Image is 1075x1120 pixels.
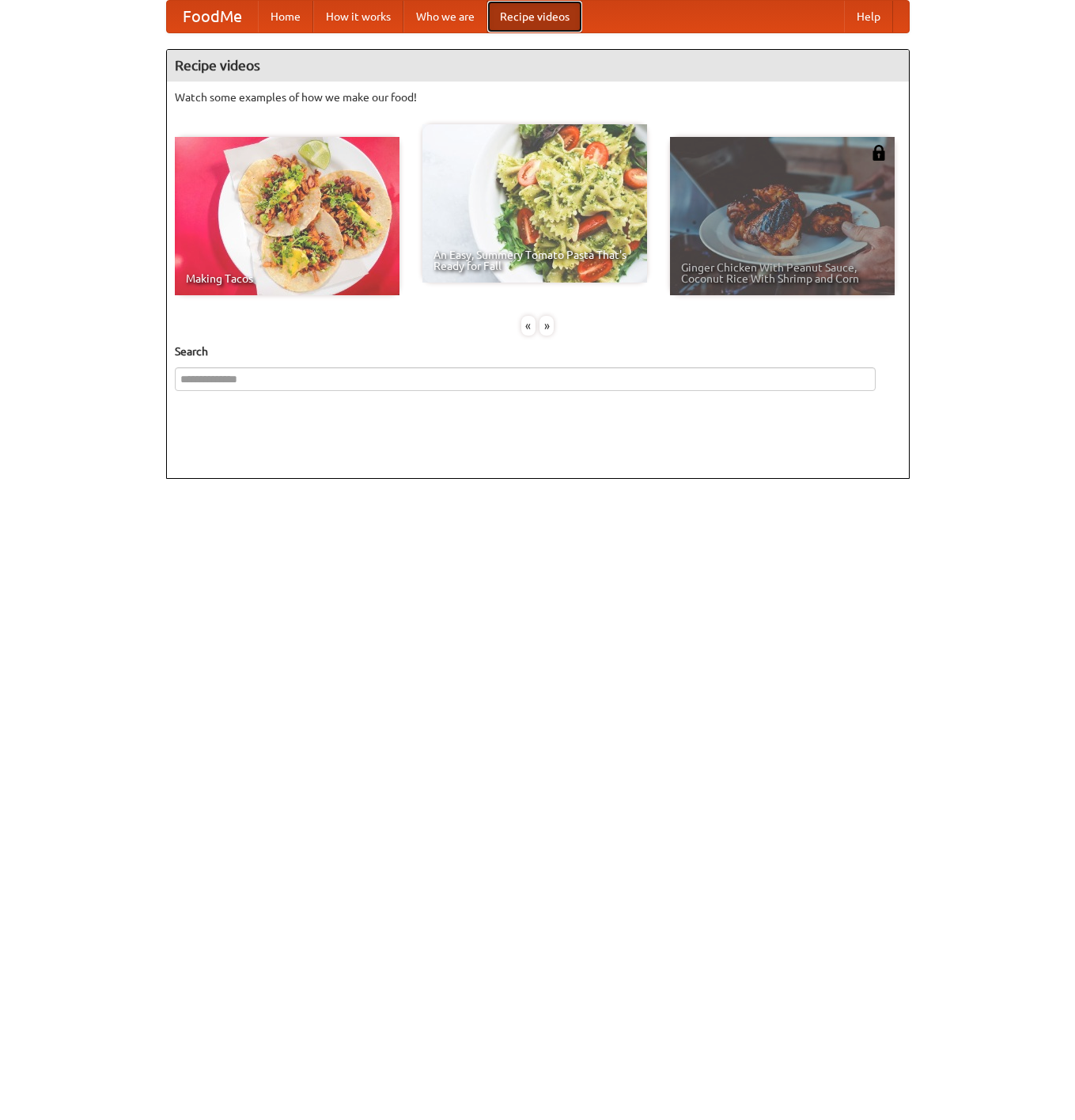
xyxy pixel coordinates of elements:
a: Who we are [403,1,487,32]
a: Home [258,1,313,32]
div: « [521,316,536,336]
a: Recipe videos [487,1,582,32]
a: An Easy, Summery Tomato Pasta That's Ready for Fall [422,124,647,283]
p: Watch some examples of how we make our food! [175,89,901,105]
a: Help [844,1,893,32]
span: An Easy, Summery Tomato Pasta That's Ready for Fall [433,249,636,271]
h5: Search [175,344,901,359]
a: FoodMe [167,1,258,32]
h4: Recipe videos [167,50,909,82]
a: How it works [313,1,403,32]
img: 483408.png [871,145,887,161]
a: Making Tacos [175,137,399,295]
div: » [539,316,554,336]
span: Making Tacos [186,273,388,284]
